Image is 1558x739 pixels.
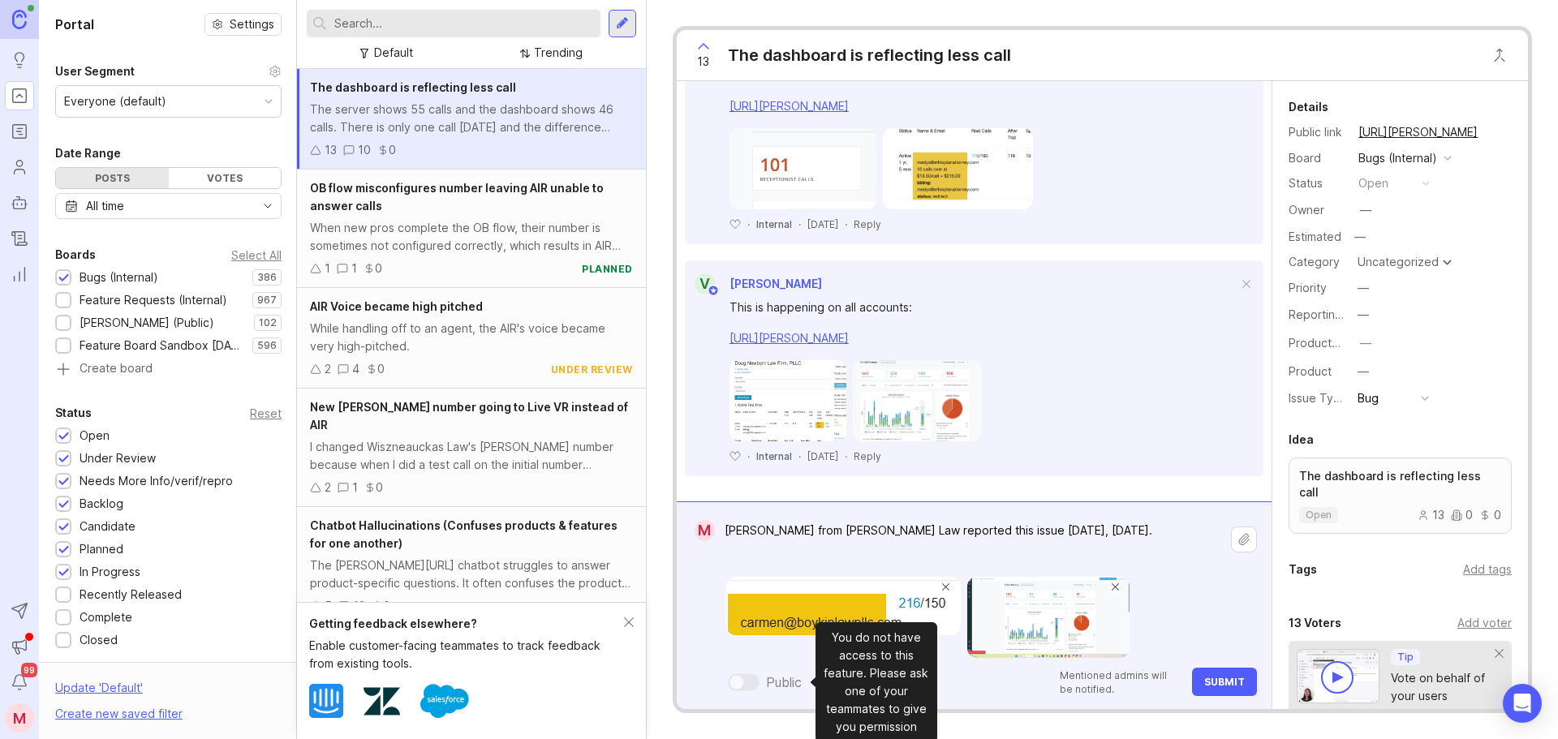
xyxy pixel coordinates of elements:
div: Select All [231,251,282,260]
div: Votes [169,168,282,188]
p: open [1306,509,1332,522]
span: [DATE] [807,449,838,463]
div: — [1360,201,1371,219]
span: OB flow misconfigures number leaving AIR unable to answer calls [310,181,604,213]
p: 596 [257,339,277,352]
div: 13 [325,141,337,159]
span: Chatbot Hallucinations (Confuses products & features for one another) [310,518,618,550]
div: Date Range [55,144,121,163]
div: 0 [383,597,390,615]
div: While handling off to an agent, the AIR's voice became very high-pitched. [310,320,633,355]
div: Update ' Default ' [55,679,143,705]
div: Posts [56,168,169,188]
span: The dashboard is reflecting less call [310,80,516,94]
span: New [PERSON_NAME] number going to Live VR instead of AIR [310,400,628,432]
div: The server shows 55 calls and the dashboard shows 46 calls. There is only one call [DATE] and the... [310,101,633,136]
div: Backlog [80,495,123,513]
div: Everyone (default) [64,92,166,110]
div: 10 [358,141,371,159]
div: 2 [325,479,331,496]
div: open [1358,174,1388,192]
a: Chatbot Hallucinations (Confuses products & features for one another)The [PERSON_NAME][URL] chatb... [297,507,646,625]
a: Ideas [5,45,34,75]
div: 1 [352,479,358,496]
div: Reply [854,449,881,463]
button: Submit [1192,668,1257,696]
img: https://canny-assets.io/images/5e163f63d27e34512f3866df1d8b71ca.png [730,128,876,209]
div: Candidate [80,518,136,535]
div: 1 [351,260,357,277]
label: Reporting Team [1289,307,1375,321]
div: Vote on behalf of your users [1391,669,1496,705]
div: 4 [352,360,359,378]
div: Closed [80,631,118,649]
div: Owner [1289,201,1345,219]
div: 0 [377,360,385,378]
div: All time [86,197,124,215]
div: Estimated [1289,231,1341,243]
span: Settings [230,16,274,32]
button: Upload file [1231,526,1257,552]
a: [URL][PERSON_NAME] [1354,122,1483,143]
div: Bug [1358,389,1379,407]
img: https://canny-assets.io/images/3e4a11b92147e9850ba1e3b12e0a9c9d.png [967,577,1130,658]
div: I changed Wiszneauckas Law's [PERSON_NAME] number because when I did a test call on the initial n... [310,438,633,474]
div: Recently Released [80,586,182,604]
div: Add voter [1457,614,1512,632]
a: [URL][PERSON_NAME] [730,99,849,113]
a: The dashboard is reflecting less callopen1300 [1289,458,1512,534]
div: This is happening on all accounts: [730,299,1237,316]
img: Zendesk logo [364,683,400,720]
div: — [1358,306,1369,324]
div: Uncategorized [1358,256,1439,268]
a: [URL][PERSON_NAME] [730,331,849,345]
a: Roadmaps [5,117,34,146]
div: Complete [80,608,132,626]
a: New [PERSON_NAME] number going to Live VR instead of AIRI changed Wiszneauckas Law's [PERSON_NAME... [297,389,646,507]
p: 386 [257,271,277,284]
div: Getting feedback elsewhere? [309,615,624,633]
button: Settings [204,13,282,36]
a: AIR Voice became high pitchedWhile handling off to an agent, the AIR's voice became very high-pit... [297,288,646,389]
div: Enable customer-facing teammates to track feedback from existing tools. [309,637,624,672]
div: Feature Board Sandbox [DATE] [80,337,244,354]
div: The [PERSON_NAME][URL] chatbot struggles to answer product-specific questions. It often confuses ... [310,556,633,592]
div: Idea [1289,430,1314,449]
div: Bugs (Internal) [80,269,158,286]
a: OB flow misconfigures number leaving AIR unable to answer callsWhen new pros complete the OB flow... [297,170,646,288]
div: · [845,449,847,463]
label: Issue Type [1289,391,1348,405]
div: 0 [376,479,383,496]
div: — [1358,279,1369,297]
div: 13 [353,597,365,615]
a: Autopilot [5,188,34,217]
img: Salesforce logo [420,677,469,725]
div: Open [80,427,110,445]
div: — [1358,363,1369,380]
div: M [5,703,34,733]
div: under review [551,599,633,613]
p: Mentioned admins will be notified. [1060,668,1182,696]
div: 0 [1451,509,1473,521]
div: Internal [756,217,792,231]
div: · [845,217,847,231]
a: Reporting [5,260,34,289]
div: Status [55,403,92,423]
span: 13 [697,53,709,71]
img: https://canny-assets.io/images/273011c2f8524c86fbc51b5876a5e0b3.png [883,128,1034,209]
span: [PERSON_NAME] [730,277,822,290]
button: Notifications [5,668,34,697]
span: Submit [1204,676,1245,688]
img: https://canny-assets.io/images/94c034b42682e1556b730e8f181660fd.png [726,577,961,635]
div: The dashboard is reflecting less call [728,44,1011,67]
div: Default [374,44,413,62]
div: · [798,449,801,463]
div: In Progress [80,563,140,581]
img: Canny Home [12,10,27,28]
textarea: [PERSON_NAME] from [PERSON_NAME] Law reported this issue [DATE], [DATE]. [715,515,1231,564]
div: User Segment [55,62,135,81]
div: · [747,217,750,231]
div: Planned [80,540,123,558]
div: — [1360,334,1371,352]
img: https://canny-assets.io/images/4757876d1ce26ff02f6ea43c70e0c95b.png [730,360,846,441]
